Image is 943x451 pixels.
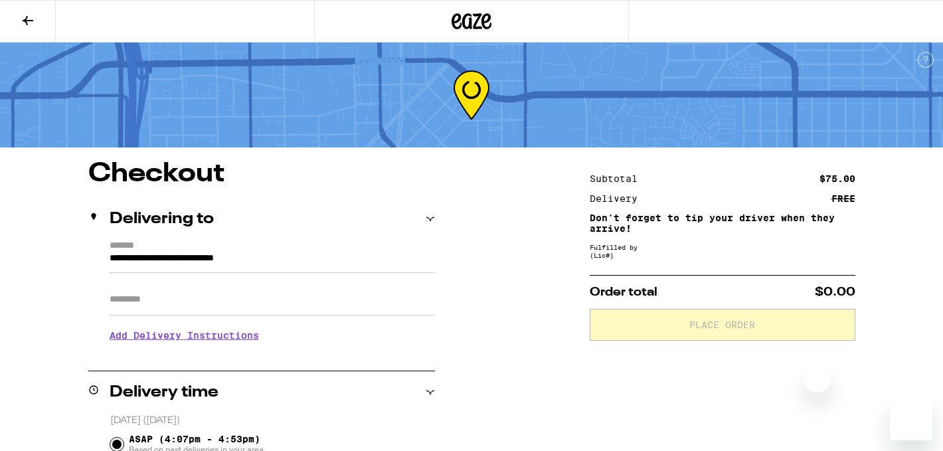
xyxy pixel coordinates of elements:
[890,398,932,440] iframe: Button to launch messaging window
[804,366,831,393] iframe: Close message
[110,320,435,351] h3: Add Delivery Instructions
[110,211,214,227] h2: Delivering to
[689,320,755,329] span: Place Order
[590,213,855,234] p: Don't forget to tip your driver when they arrive!
[590,309,855,341] button: Place Order
[110,351,435,361] p: We'll contact you at [PHONE_NUMBER] when we arrive
[590,286,657,298] span: Order total
[819,174,855,183] div: $75.00
[88,161,435,187] h1: Checkout
[590,194,647,203] div: Delivery
[590,243,855,259] div: Fulfilled by (Lic# )
[815,286,855,298] span: $0.00
[110,385,218,401] h2: Delivery time
[590,174,647,183] div: Subtotal
[831,194,855,203] div: FREE
[110,414,435,427] p: [DATE] ([DATE])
